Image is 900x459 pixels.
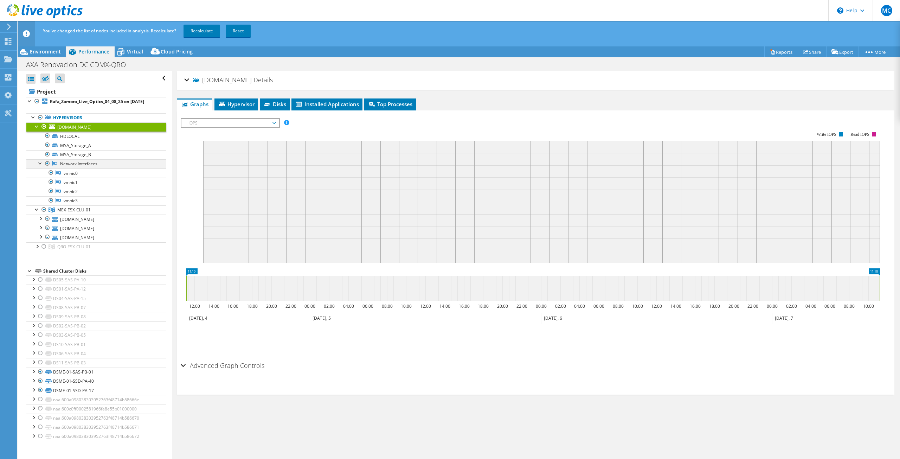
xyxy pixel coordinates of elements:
a: vmnic2 [26,187,166,196]
text: 14:00 [208,303,219,309]
text: 10:00 [632,303,643,309]
a: DS02-SAS-PB-02 [26,321,166,331]
text: Read IOPS [851,132,870,137]
a: [DOMAIN_NAME] [26,233,166,242]
span: [DOMAIN_NAME] [193,77,252,84]
text: 18:00 [709,303,720,309]
span: Installed Applications [295,101,359,108]
a: vmnic1 [26,178,166,187]
text: 08:00 [844,303,855,309]
text: 00:00 [536,303,547,309]
span: IOPS [185,119,275,127]
a: Reset [226,25,251,37]
a: DS05-SAS-PA-10 [26,275,166,285]
span: Graphs [181,101,208,108]
text: 14:00 [439,303,450,309]
a: DS06-SAS-PB-04 [26,349,166,358]
a: naa.600a098038303952763f48714b58666e [26,395,166,404]
a: DS04-SAS-PA-15 [26,294,166,303]
text: 04:00 [343,303,354,309]
text: 06:00 [593,303,604,309]
text: 16:00 [690,303,701,309]
text: 20:00 [266,303,277,309]
text: 08:00 [613,303,624,309]
a: [DOMAIN_NAME] [26,224,166,233]
span: Details [253,76,273,84]
span: Virtual [127,48,143,55]
a: naa.600a098038303952763f48714b586671 [26,423,166,432]
a: More [859,46,891,57]
text: 08:00 [382,303,393,309]
h1: AXA Renovacion DC CDMX-QRO [23,61,137,69]
a: Export [826,46,859,57]
a: Reports [764,46,798,57]
span: Performance [78,48,109,55]
a: MSA_Storage_A [26,141,166,150]
text: 14:00 [670,303,681,309]
a: MSA_Storage_B [26,150,166,159]
text: 16:00 [459,303,470,309]
a: naa.600c0ff0002581966fa8e55b01000000 [26,404,166,413]
b: Rafa_Zamora_Live_Optics_04_08_25 on [DATE] [50,98,144,104]
text: 12:00 [651,303,662,309]
text: 20:00 [497,303,508,309]
text: 22:00 [285,303,296,309]
text: 20:00 [728,303,739,309]
a: Recalculate [184,25,220,37]
a: Network Interfaces [26,159,166,168]
a: HDLOCAL [26,132,166,141]
text: 12:00 [189,303,200,309]
span: You've changed the list of nodes included in analysis. Recalculate? [43,28,176,34]
text: 16:00 [227,303,238,309]
text: 06:00 [362,303,373,309]
text: 06:00 [824,303,835,309]
a: MEX-ESX-CLU-01 [26,205,166,215]
a: Project [26,86,166,97]
span: Disks [263,101,286,108]
a: naa.600a098038303952763f48714b586670 [26,414,166,423]
div: Shared Cluster Disks [43,267,166,275]
text: 22:00 [516,303,527,309]
a: [DOMAIN_NAME] [26,122,166,132]
span: MEX-ESX-CLU-01 [57,207,91,213]
a: DS03-SAS-PB-05 [26,331,166,340]
a: QRO-ESX-CLU-01 [26,242,166,251]
text: 12:00 [420,303,431,309]
text: Write IOPS [817,132,836,137]
span: [DOMAIN_NAME] [57,124,91,130]
a: DS08-SAS-PB-07 [26,303,166,312]
a: vmnic0 [26,168,166,178]
a: Rafa_Zamora_Live_Optics_04_08_25 on [DATE] [26,97,166,106]
svg: \n [837,7,843,14]
a: DS11-SAS-PB-03 [26,358,166,367]
a: Hypervisors [26,113,166,122]
text: 00:00 [304,303,315,309]
a: DSME-01-SSD-PA-40 [26,377,166,386]
a: naa.600a098038303952763f48714b586672 [26,432,166,441]
a: vmnic3 [26,196,166,205]
text: 02:00 [324,303,335,309]
span: Top Processes [368,101,412,108]
text: 18:00 [247,303,258,309]
a: DSME-01-SSD-PA-17 [26,386,166,395]
span: MC [881,5,892,16]
text: 22:00 [747,303,758,309]
span: Hypervisor [218,101,255,108]
text: 02:00 [555,303,566,309]
a: Share [798,46,827,57]
span: Environment [30,48,61,55]
text: 18:00 [478,303,489,309]
text: 04:00 [574,303,585,309]
a: [DOMAIN_NAME] [26,215,166,224]
h2: Advanced Graph Controls [181,358,264,372]
a: DS10-SAS-PB-01 [26,340,166,349]
text: 02:00 [786,303,797,309]
text: 04:00 [805,303,816,309]
a: DS01-SAS-PA-12 [26,285,166,294]
text: 10:00 [863,303,874,309]
span: Cloud Pricing [161,48,193,55]
span: QRO-ESX-CLU-01 [57,244,91,250]
a: DSME-01-SAS-PB-01 [26,368,166,377]
text: 00:00 [767,303,778,309]
text: 10:00 [401,303,412,309]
